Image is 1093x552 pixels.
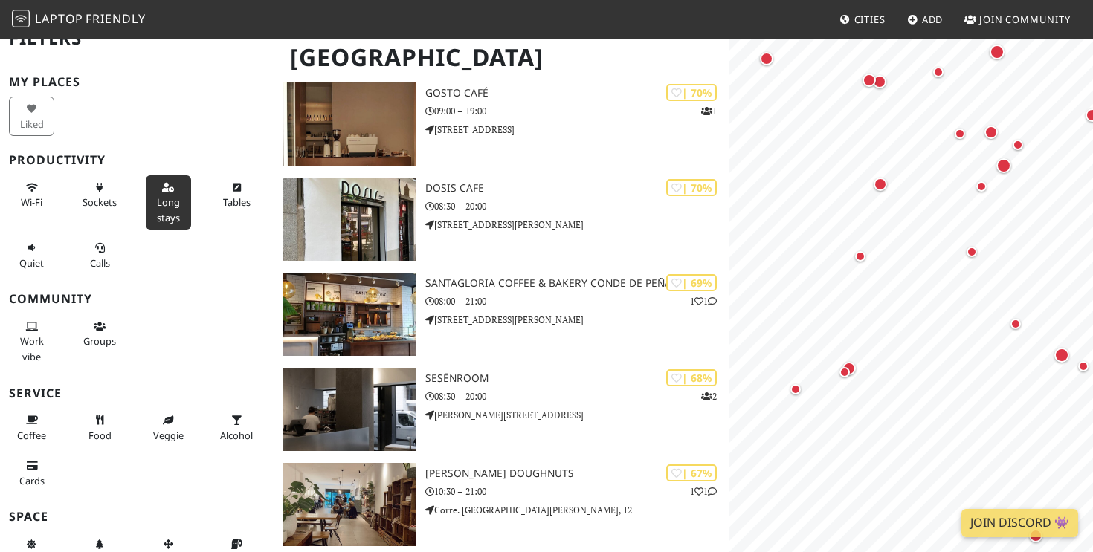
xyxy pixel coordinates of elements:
span: Power sockets [83,195,117,209]
span: Group tables [83,334,116,348]
span: Long stays [157,195,180,224]
span: People working [20,334,44,363]
a: Join Community [958,6,1077,33]
h3: Service [9,386,265,400]
img: DOSIS CAFE [283,178,416,261]
p: [STREET_ADDRESS][PERSON_NAME] [425,313,729,327]
button: Cards [9,453,54,493]
p: 1 1 [690,294,717,308]
button: Work vibe [9,314,54,368]
p: 1 1 [690,484,717,499]
span: Stable Wi-Fi [21,195,42,209]
button: Alcohol [214,408,259,447]
p: 2 [701,389,717,403]
div: Map marker [1007,315,1025,333]
p: 10:30 – 21:00 [425,484,729,499]
a: Join Discord 👾 [961,509,1078,537]
div: Map marker [987,42,1007,62]
span: Veggie [153,429,184,442]
div: Map marker [1051,345,1072,366]
div: | 67% [666,464,717,481]
p: 08:30 – 20:00 [425,389,729,403]
div: | 68% [666,369,717,386]
span: Work-friendly tables [223,195,251,209]
h3: Santagloria Coffee & Bakery Conde de Peñalver [425,277,729,290]
a: LaptopFriendly LaptopFriendly [12,7,146,33]
p: 08:00 – 21:00 [425,294,729,308]
div: Map marker [1009,136,1027,154]
div: Map marker [871,175,890,194]
button: Tables [214,175,259,215]
div: Map marker [851,247,869,265]
div: Map marker [1074,357,1092,375]
div: Map marker [860,71,879,90]
div: Map marker [836,363,854,381]
button: Sockets [77,175,123,215]
span: Laptop [35,10,83,27]
button: Wi-Fi [9,175,54,215]
a: sesēnroom | 68% 2 sesēnroom 08:30 – 20:00 [PERSON_NAME][STREET_ADDRESS] [274,368,729,451]
div: Map marker [951,125,969,143]
p: [PERSON_NAME][STREET_ADDRESS] [425,408,729,422]
a: Gosto Café | 70% 1 Gosto Café 09:00 – 19:00 [STREET_ADDRESS] [274,82,729,166]
span: Video/audio calls [90,256,110,270]
div: Map marker [1065,23,1083,41]
div: | 70% [666,179,717,196]
span: Alcohol [220,429,253,442]
a: Cities [834,6,892,33]
span: Join Community [979,13,1071,26]
h3: Space [9,510,265,524]
span: Quiet [19,256,44,270]
img: Delish Vegan Doughnuts [283,463,416,546]
button: Veggie [146,408,191,447]
button: Coffee [9,408,54,447]
div: Map marker [929,63,947,81]
a: Delish Vegan Doughnuts | 67% 11 [PERSON_NAME] Doughnuts 10:30 – 21:00 Corre. [GEOGRAPHIC_DATA][PE... [274,463,729,546]
span: Cities [854,13,886,26]
div: Map marker [870,72,889,91]
div: Map marker [839,359,859,378]
button: Long stays [146,175,191,230]
p: Corre. [GEOGRAPHIC_DATA][PERSON_NAME], 12 [425,503,729,517]
h3: Community [9,292,265,306]
span: Friendly [86,10,145,27]
p: [STREET_ADDRESS][PERSON_NAME] [425,218,729,232]
div: Map marker [963,243,981,261]
img: sesēnroom [283,368,416,451]
div: Map marker [757,49,776,68]
div: Map marker [993,155,1014,176]
div: | 69% [666,274,717,291]
button: Groups [77,314,123,354]
h1: [GEOGRAPHIC_DATA] [278,37,726,78]
div: Map marker [1026,526,1045,545]
span: Coffee [17,429,46,442]
a: Add [901,6,949,33]
h3: [PERSON_NAME] Doughnuts [425,467,729,480]
span: Add [922,13,944,26]
button: Quiet [9,236,54,275]
h3: sesēnroom [425,372,729,385]
button: Calls [77,236,123,275]
h3: My Places [9,75,265,89]
div: Map marker [787,380,805,398]
span: Food [88,429,112,442]
p: 1 [701,104,717,118]
p: 08:30 – 20:00 [425,199,729,213]
span: Credit cards [19,474,45,487]
div: Map marker [973,178,990,195]
img: Santagloria Coffee & Bakery Conde de Peñalver [283,273,416,356]
a: DOSIS CAFE | 70% DOSIS CAFE 08:30 – 20:00 [STREET_ADDRESS][PERSON_NAME] [274,178,729,261]
a: Santagloria Coffee & Bakery Conde de Peñalver | 69% 11 Santagloria Coffee & Bakery Conde de Peñal... [274,273,729,356]
img: Gosto Café [283,82,416,166]
div: Map marker [981,123,1001,142]
h3: DOSIS CAFE [425,182,729,195]
p: [STREET_ADDRESS] [425,123,729,137]
h3: Productivity [9,153,265,167]
img: LaptopFriendly [12,10,30,27]
p: 09:00 – 19:00 [425,104,729,118]
button: Food [77,408,123,447]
